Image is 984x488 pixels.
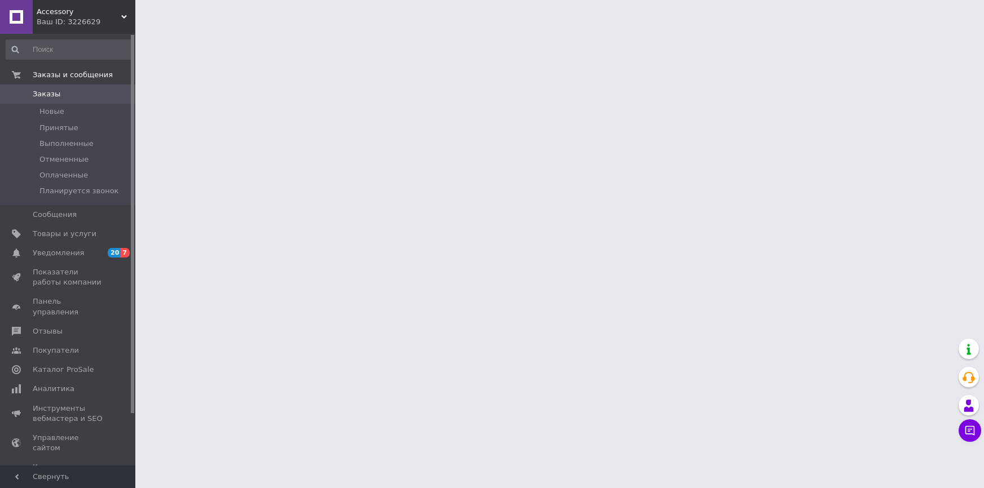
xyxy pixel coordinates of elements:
span: Управление сайтом [33,433,104,453]
span: Выполненные [39,139,94,149]
span: Отзывы [33,326,63,336]
span: Принятые [39,123,78,133]
span: Инструменты вебмастера и SEO [33,403,104,424]
input: Поиск [6,39,133,60]
span: Заказы [33,89,60,99]
span: Показатели работы компании [33,267,104,287]
span: Покупатели [33,345,79,356]
button: Чат с покупателем [959,419,981,442]
span: Accessory [37,7,121,17]
span: 7 [121,248,130,258]
span: 20 [108,248,121,258]
span: Аналитика [33,384,74,394]
span: Новые [39,107,64,117]
span: Каталог ProSale [33,365,94,375]
span: Уведомления [33,248,84,258]
span: Отмененные [39,154,89,165]
span: Сообщения [33,210,77,220]
span: Планируется звонок [39,186,118,196]
span: Панель управления [33,296,104,317]
span: Заказы и сообщения [33,70,113,80]
span: Товары и услуги [33,229,96,239]
div: Ваш ID: 3226629 [37,17,135,27]
span: Оплаченные [39,170,88,180]
span: Кошелек компании [33,462,104,482]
